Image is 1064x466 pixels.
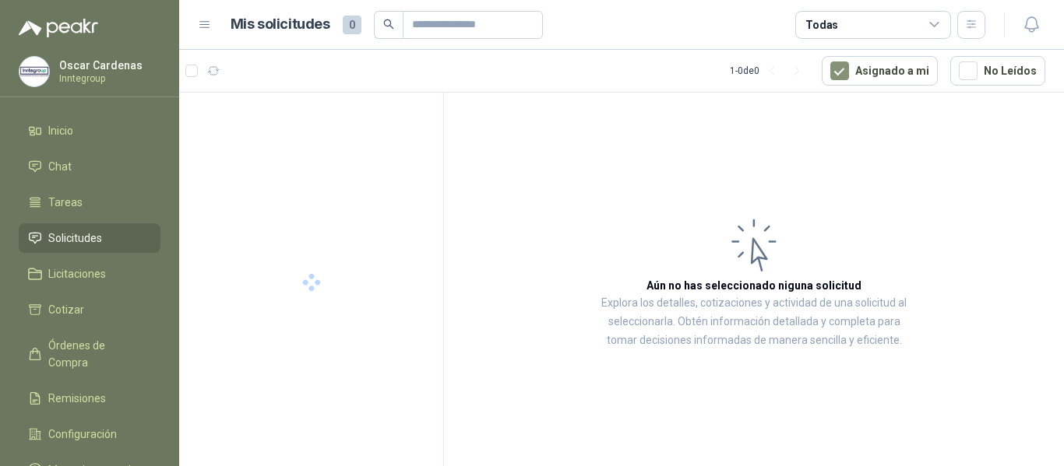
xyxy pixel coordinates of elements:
span: Solicitudes [48,229,102,247]
span: 0 [343,16,361,34]
h1: Mis solicitudes [231,13,330,36]
a: Configuración [19,419,160,449]
a: Tareas [19,187,160,217]
span: Remisiones [48,390,106,407]
img: Company Logo [19,57,49,86]
a: Cotizar [19,295,160,324]
span: Inicio [48,122,73,139]
span: Tareas [48,194,83,211]
a: Órdenes de Compra [19,331,160,377]
a: Inicio [19,116,160,145]
span: Configuración [48,426,117,443]
h3: Aún no has seleccionado niguna solicitud [647,277,861,294]
span: Chat [48,158,72,175]
img: Logo peakr [19,19,98,37]
p: Oscar Cardenas [59,60,157,71]
a: Licitaciones [19,259,160,289]
a: Chat [19,152,160,181]
span: Cotizar [48,301,84,318]
p: Explora los detalles, cotizaciones y actividad de una solicitud al seleccionarla. Obtén informaci... [600,294,908,350]
span: Licitaciones [48,265,106,282]
span: Órdenes de Compra [48,337,146,371]
button: Asignado a mi [822,56,938,86]
div: Todas [805,16,838,33]
a: Remisiones [19,384,160,413]
span: search [383,19,394,30]
div: 1 - 0 de 0 [730,58,809,83]
p: Inntegroup [59,74,157,83]
button: No Leídos [950,56,1045,86]
a: Solicitudes [19,223,160,253]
